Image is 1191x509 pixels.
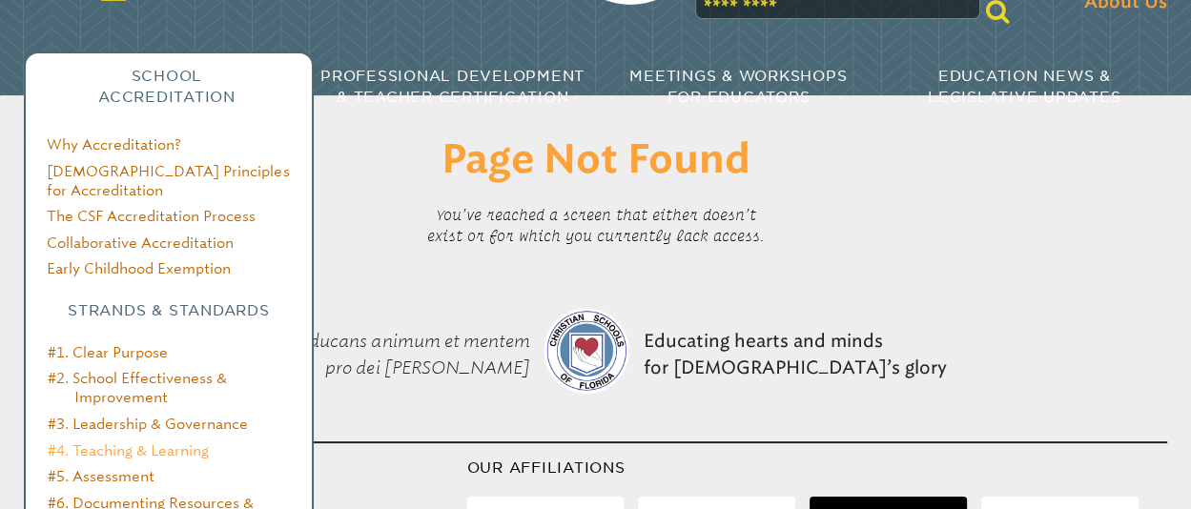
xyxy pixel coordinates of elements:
[98,68,236,106] span: School Accreditation
[48,468,154,485] a: #5. Assessment
[637,283,955,426] p: Educating hearts and minds for [DEMOGRAPHIC_DATA]’s glory
[48,416,248,433] a: #3. Leadership & Governance
[47,260,231,277] a: Early Childhood Exemption
[47,300,290,321] h3: Strands & Standards
[928,68,1120,106] span: Education News & Legislative Updates
[136,138,1055,183] h1: Page Not Found
[467,458,1167,478] h3: Our Affiliations
[320,68,585,106] span: Professional Development & Teacher Certification
[236,283,537,426] p: Educans animum et mentem pro dei [PERSON_NAME]
[47,136,181,153] a: Why Accreditation?
[48,370,227,406] a: #2. School Effectiveness & Improvement
[302,197,888,254] p: You’ve reached a screen that either doesn’t exist or for which you currently lack access.
[629,68,847,106] span: Meetings & Workshops for Educators
[47,208,256,225] a: The CSF Accreditation Process
[544,308,629,394] img: csf-logo-web-colors.png
[47,234,234,252] a: Collaborative Accreditation
[48,344,168,361] a: #1. Clear Purpose
[47,163,289,199] a: [DEMOGRAPHIC_DATA] Principles for Accreditation
[48,442,209,459] a: #4. Teaching & Learning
